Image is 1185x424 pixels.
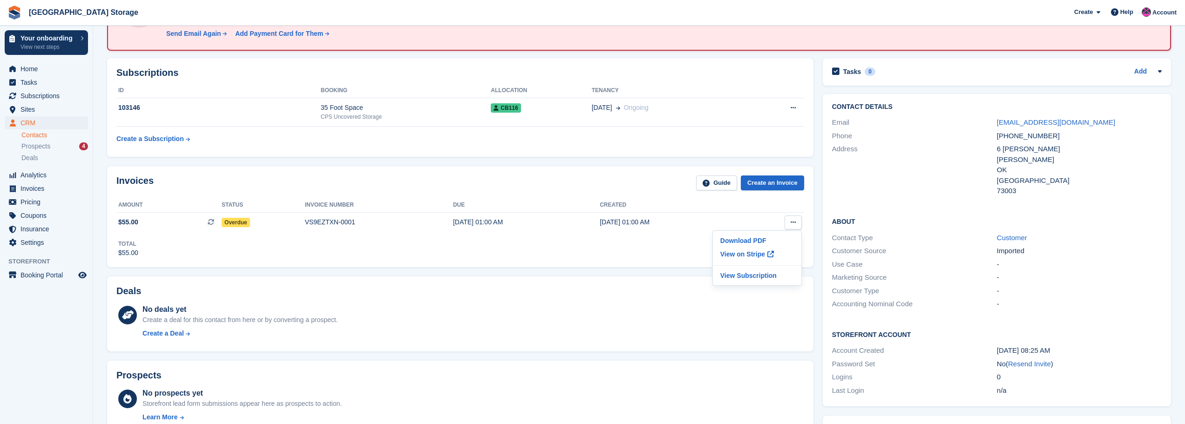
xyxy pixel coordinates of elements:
[116,286,141,296] h2: Deals
[717,235,798,247] a: Download PDF
[453,198,600,213] th: Due
[832,330,1162,339] h2: Storefront Account
[832,259,997,270] div: Use Case
[5,209,88,222] a: menu
[592,83,750,98] th: Tenancy
[1006,360,1053,368] span: ( )
[21,131,88,140] a: Contacts
[832,359,997,370] div: Password Set
[321,83,491,98] th: Booking
[116,67,804,78] h2: Subscriptions
[142,399,342,409] div: Storefront lead form submissions appear here as prospects to action.
[118,217,138,227] span: $55.00
[305,198,453,213] th: Invoice number
[20,103,76,116] span: Sites
[25,5,142,20] a: [GEOGRAPHIC_DATA] Storage
[997,234,1027,242] a: Customer
[20,62,76,75] span: Home
[997,372,1162,383] div: 0
[142,315,338,325] div: Create a deal for this contact from here or by converting a prospect.
[166,29,221,39] div: Send Email Again
[116,175,154,191] h2: Invoices
[321,113,491,121] div: CPS Uncovered Storage
[1008,360,1051,368] a: Resend Invite
[20,89,76,102] span: Subscriptions
[79,142,88,150] div: 4
[118,248,138,258] div: $55.00
[305,217,453,227] div: VS9EZTXN-0001
[21,153,88,163] a: Deals
[832,286,997,296] div: Customer Type
[21,142,50,151] span: Prospects
[832,345,997,356] div: Account Created
[20,35,76,41] p: Your onboarding
[997,345,1162,356] div: [DATE] 08:25 AM
[5,168,88,182] a: menu
[8,257,93,266] span: Storefront
[20,182,76,195] span: Invoices
[116,83,321,98] th: ID
[997,144,1162,155] div: 6 [PERSON_NAME]
[21,141,88,151] a: Prospects 4
[142,412,342,422] a: Learn More
[592,103,612,113] span: [DATE]
[1120,7,1133,17] span: Help
[832,103,1162,111] h2: Contact Details
[20,168,76,182] span: Analytics
[5,222,88,236] a: menu
[5,116,88,129] a: menu
[5,89,88,102] a: menu
[717,269,798,282] a: View Subscription
[997,175,1162,186] div: [GEOGRAPHIC_DATA]
[997,118,1115,126] a: [EMAIL_ADDRESS][DOMAIN_NAME]
[142,412,177,422] div: Learn More
[20,222,76,236] span: Insurance
[600,198,746,213] th: Created
[7,6,21,20] img: stora-icon-8386f47178a22dfd0bd8f6a31ec36ba5ce8667c1dd55bd0f319d3a0aa187defe.svg
[222,198,305,213] th: Status
[5,62,88,75] a: menu
[832,233,997,243] div: Contact Type
[116,130,190,148] a: Create a Subscription
[231,29,330,39] a: Add Payment Card for Them
[20,209,76,222] span: Coupons
[832,144,997,196] div: Address
[997,299,1162,310] div: -
[20,76,76,89] span: Tasks
[20,236,76,249] span: Settings
[21,154,38,162] span: Deals
[20,195,76,209] span: Pricing
[142,388,342,399] div: No prospects yet
[77,269,88,281] a: Preview store
[997,385,1162,396] div: n/a
[5,269,88,282] a: menu
[5,195,88,209] a: menu
[1134,67,1147,77] a: Add
[997,186,1162,196] div: 73003
[832,372,997,383] div: Logins
[832,385,997,396] div: Last Login
[997,155,1162,165] div: [PERSON_NAME]
[491,103,521,113] span: CB116
[997,259,1162,270] div: -
[5,103,88,116] a: menu
[142,329,184,338] div: Create a Deal
[116,134,184,144] div: Create a Subscription
[1142,7,1151,17] img: Jantz Morgan
[20,43,76,51] p: View next steps
[624,104,649,111] span: Ongoing
[1074,7,1093,17] span: Create
[142,304,338,315] div: No deals yet
[832,272,997,283] div: Marketing Source
[20,116,76,129] span: CRM
[832,246,997,256] div: Customer Source
[235,29,323,39] div: Add Payment Card for Them
[997,246,1162,256] div: Imported
[997,286,1162,296] div: -
[717,247,798,262] a: View on Stripe
[222,218,250,227] span: Overdue
[116,198,222,213] th: Amount
[5,30,88,55] a: Your onboarding View next steps
[997,272,1162,283] div: -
